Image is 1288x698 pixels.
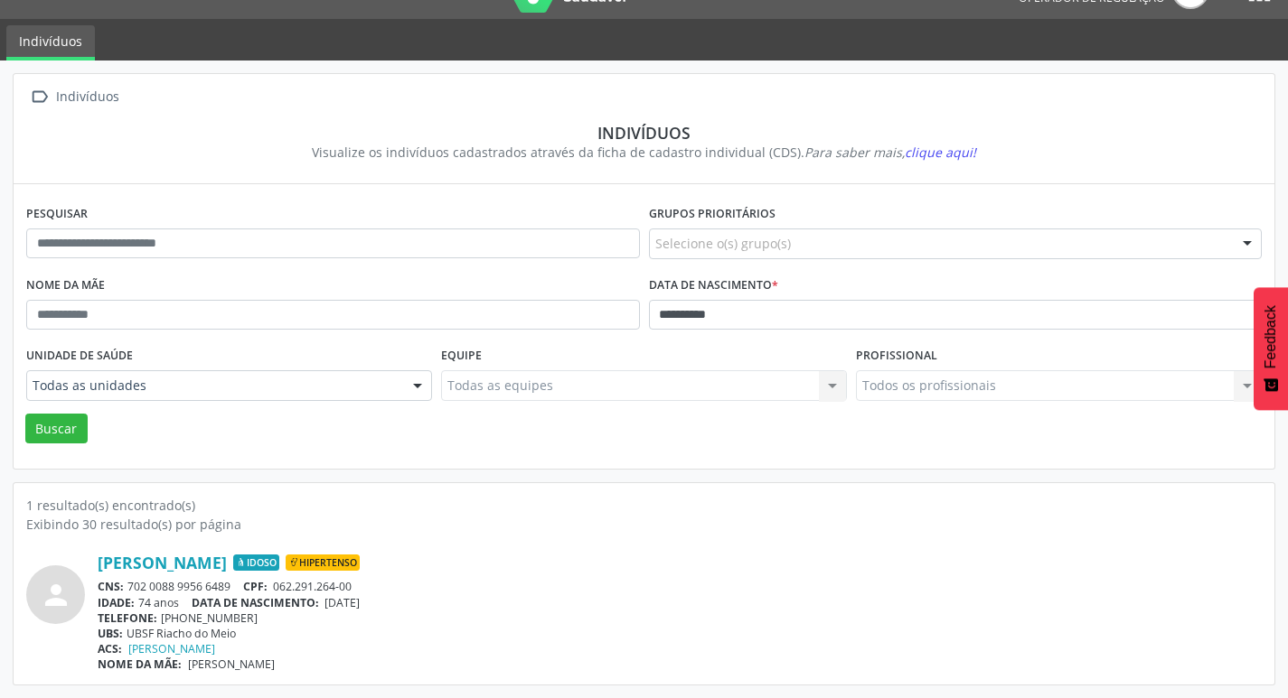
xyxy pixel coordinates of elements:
[26,342,133,370] label: Unidade de saúde
[39,123,1249,143] div: Indivíduos
[26,84,52,110] i: 
[26,496,1262,515] div: 1 resultado(s) encontrado(s)
[324,595,360,610] span: [DATE]
[286,554,360,571] span: Hipertenso
[655,234,791,253] span: Selecione o(s) grupo(s)
[26,272,105,300] label: Nome da mãe
[188,656,275,672] span: [PERSON_NAME]
[33,377,395,395] span: Todas as unidades
[649,200,776,228] label: Grupos prioritários
[40,579,72,611] i: person
[192,595,319,610] span: DATA DE NASCIMENTO:
[39,143,1249,162] div: Visualize os indivíduos cadastrados através da ficha de cadastro individual (CDS).
[233,554,279,571] span: Idoso
[649,272,778,300] label: Data de nascimento
[1263,305,1279,368] span: Feedback
[6,25,95,60] a: Indivíduos
[441,342,482,370] label: Equipe
[98,641,122,656] span: ACS:
[25,414,88,444] button: Buscar
[98,595,1262,610] div: 74 anos
[26,200,88,228] label: Pesquisar
[98,656,182,672] span: NOME DA MÃE:
[128,641,215,656] a: [PERSON_NAME]
[1254,287,1288,410] button: Feedback - Mostrar pesquisa
[98,626,123,641] span: UBS:
[98,579,1262,594] div: 702 0088 9956 6489
[98,553,227,572] a: [PERSON_NAME]
[243,579,268,594] span: CPF:
[98,626,1262,641] div: UBSF Riacho do Meio
[98,595,135,610] span: IDADE:
[98,610,1262,626] div: [PHONE_NUMBER]
[804,144,976,161] i: Para saber mais,
[98,610,157,626] span: TELEFONE:
[905,144,976,161] span: clique aqui!
[273,579,352,594] span: 062.291.264-00
[26,84,122,110] a:  Indivíduos
[52,84,122,110] div: Indivíduos
[26,515,1262,534] div: Exibindo 30 resultado(s) por página
[856,342,937,370] label: Profissional
[98,579,124,594] span: CNS:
